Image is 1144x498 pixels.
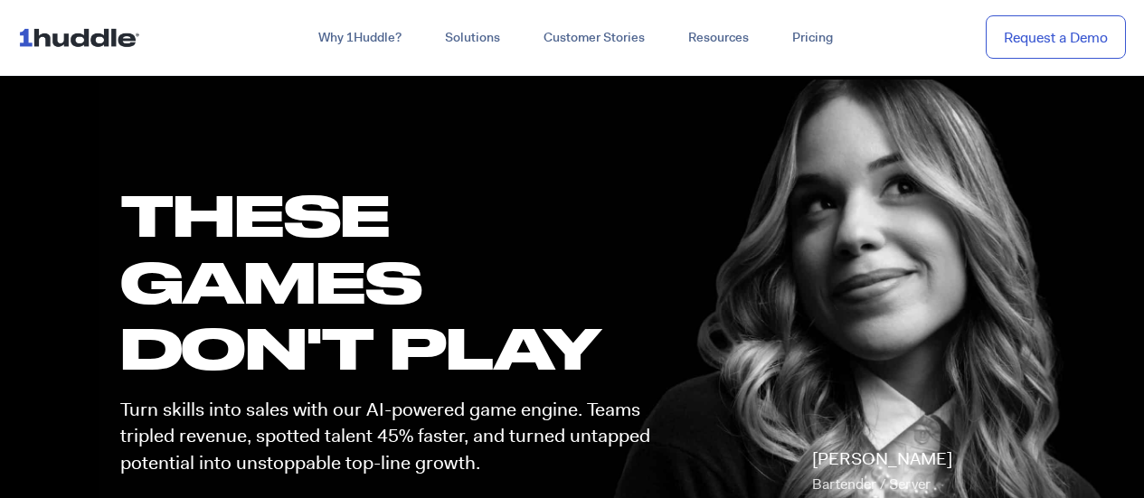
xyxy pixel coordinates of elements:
a: Customer Stories [522,22,667,54]
a: Resources [667,22,771,54]
a: Why 1Huddle? [297,22,423,54]
img: ... [18,20,147,54]
p: [PERSON_NAME] [812,446,952,497]
p: Turn skills into sales with our AI-powered game engine. Teams tripled revenue, spotted talent 45%... [120,397,667,476]
a: Solutions [423,22,522,54]
a: Request a Demo [986,15,1126,60]
span: Bartender / Server [812,475,931,493]
a: Pricing [771,22,855,54]
h1: these GAMES DON'T PLAY [120,182,667,381]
